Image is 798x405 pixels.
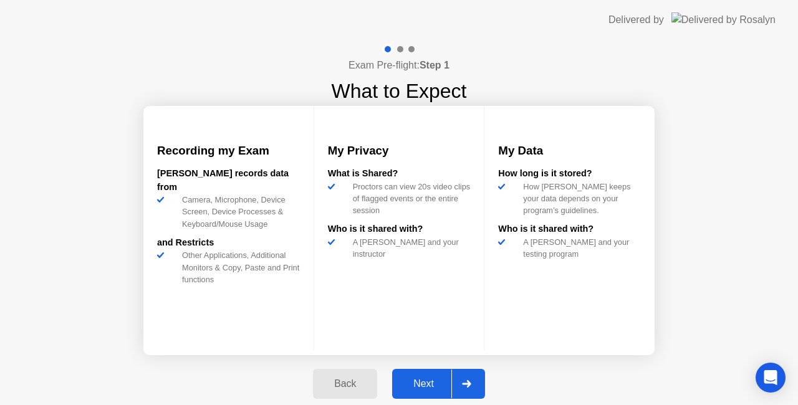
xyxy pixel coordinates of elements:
button: Back [313,369,377,399]
div: Camera, Microphone, Device Screen, Device Processes & Keyboard/Mouse Usage [177,194,300,230]
div: Open Intercom Messenger [756,363,786,393]
div: Next [396,378,451,389]
div: [PERSON_NAME] records data from [157,167,300,194]
div: A [PERSON_NAME] and your testing program [518,236,641,260]
b: Step 1 [420,60,449,70]
button: Next [392,369,485,399]
div: Delivered by [608,12,664,27]
h1: What to Expect [332,76,467,106]
h3: Recording my Exam [157,142,300,160]
div: and Restricts [157,236,300,250]
div: How long is it stored? [498,167,641,181]
h4: Exam Pre-flight: [349,58,449,73]
div: Who is it shared with? [498,222,641,236]
div: Back [317,378,373,389]
h3: My Data [498,142,641,160]
div: How [PERSON_NAME] keeps your data depends on your program’s guidelines. [518,181,641,217]
div: A [PERSON_NAME] and your instructor [348,236,471,260]
h3: My Privacy [328,142,471,160]
div: Who is it shared with? [328,222,471,236]
div: What is Shared? [328,167,471,181]
div: Proctors can view 20s video clips of flagged events or the entire session [348,181,471,217]
div: Other Applications, Additional Monitors & Copy, Paste and Print functions [177,249,300,285]
img: Delivered by Rosalyn [671,12,776,27]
